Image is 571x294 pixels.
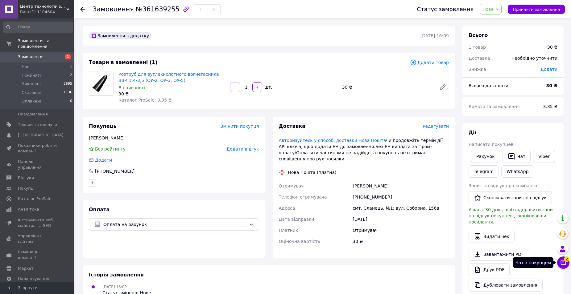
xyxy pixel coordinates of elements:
[118,72,219,83] a: Розтруб для вуглекислотного вогнегасника ВВК 1,4-3,5 (ОУ-2, ОУ-3, ОУ-5)
[420,33,449,38] time: [DATE] 16:09
[471,150,500,163] button: Рахунок
[118,85,145,90] span: В наявності
[22,90,43,95] span: Скасовані
[279,183,304,188] span: Отримувач
[279,195,327,199] span: Телефон отримувача
[351,191,450,203] div: [PHONE_NUMBER]
[469,104,520,109] span: Комісія за замовлення
[18,111,48,117] span: Повідомлення
[18,175,34,181] span: Відгуки
[18,54,43,60] span: Замовлення
[469,183,537,188] span: Запит на відгук про компанію
[93,6,134,13] span: Замовлення
[279,138,386,143] a: Авторизуйтесь у способі доставки Нова Пошта
[221,124,259,129] span: Змінити покупця
[226,147,259,151] span: Додати відгук
[351,225,450,236] div: Отримувач
[501,165,534,178] a: WhatsApp
[22,81,41,87] span: Виконані
[18,132,64,138] span: [DEMOGRAPHIC_DATA]
[18,276,49,282] span: Налаштування
[469,32,488,38] span: Всього
[279,137,449,162] div: чи продовжіть термін дії АРІ ключа, щоб додати ЕН до замовлення.Без ЕН виплата за Пром-оплату/Опл...
[469,142,515,147] span: Написати покупцеві
[417,6,474,12] div: Статус замовлення
[89,71,113,95] img: Розтруб для вуглекислотного вогнегасника ВВК 1,4-3,5 (ОУ-2, ОУ-3, ОУ-5)
[287,169,338,175] div: Нова Пошта (платна)
[94,168,135,174] div: [PHONE_NUMBER]
[89,135,259,141] div: [PERSON_NAME]
[22,73,41,78] span: Прийняті
[18,143,57,154] span: Показники роботи компанії
[469,56,490,61] span: Доставка
[469,83,508,88] span: Всього до сплати
[65,54,71,59] span: 1
[564,256,569,262] span: 2
[279,217,314,222] span: Дата відправки
[351,203,450,214] div: смт. Єланець, №1: вул. Соборна, 156в
[469,279,543,292] button: Дублювати замовлення
[20,4,66,9] span: Центр технологій захисту
[18,122,57,127] span: Товари та послуги
[513,257,553,268] div: Чат з покупцем
[482,7,494,12] span: Нове
[18,233,57,244] span: Управління сайтом
[351,236,450,247] div: 30 ₴
[340,83,434,91] div: 30 ₴
[89,59,158,65] span: Товари в замовленні (1)
[503,150,531,163] button: Чат
[118,98,172,103] span: Каталог ProSale: 3.35 ₴
[351,214,450,225] div: [DATE]
[18,159,57,170] span: Панель управління
[18,266,34,271] span: Маркет
[18,249,57,260] span: Гаманець компанії
[18,186,35,191] span: Покупці
[279,206,295,211] span: Адреса
[546,83,557,88] b: 30 ₴
[469,248,529,261] a: Завантажити PDF
[89,32,151,39] div: Замовлення з додатку
[469,263,510,276] a: Друк PDF
[18,38,74,49] span: Замовлення та повідомлення
[279,123,306,129] span: Доставка
[70,73,72,78] span: 2
[70,99,72,104] span: 0
[89,207,110,212] span: Оплата
[469,207,555,224] span: У вас є 30 днів, щоб відправити запит на відгук покупцеві, скопіювавши посилання.
[410,59,449,66] span: Додати товар
[469,230,515,243] button: Видати чек
[547,44,557,50] div: 30 ₴
[508,5,565,14] button: Прийняти замовлення
[18,207,39,212] span: Аналітика
[80,6,85,12] div: Повернутися назад
[533,150,555,163] a: Viber
[22,64,31,70] span: Нові
[18,217,57,228] span: Інструменти веб-майстра та SEO
[469,130,476,135] span: Дії
[136,6,180,13] span: №361639255
[279,239,320,244] span: Оціночна вартість
[351,180,450,191] div: [PERSON_NAME]
[64,90,72,95] span: 1136
[95,147,126,151] span: Без рейтингу
[557,256,569,269] button: Чат з покупцем2
[118,91,225,97] div: 30 ₴
[469,165,499,178] a: Telegram
[95,158,112,163] span: Додати
[3,22,73,33] input: Пошук
[543,104,557,109] span: 3.35 ₴
[89,272,144,278] span: Історія замовлення
[64,81,72,87] span: 2695
[540,67,557,72] span: Додати
[18,196,51,202] span: Каталог ProSale
[469,191,552,204] button: Скопіювати запит на відгук
[103,221,246,228] span: Оплата на рахунок
[423,124,449,129] span: Редагувати
[469,45,486,50] span: 1 товар
[263,84,273,90] div: шт.
[513,7,560,12] span: Прийняти замовлення
[437,81,449,93] a: Редагувати
[508,51,561,65] div: Необхідно уточнити
[279,228,298,233] span: Платник
[469,67,486,72] span: Знижка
